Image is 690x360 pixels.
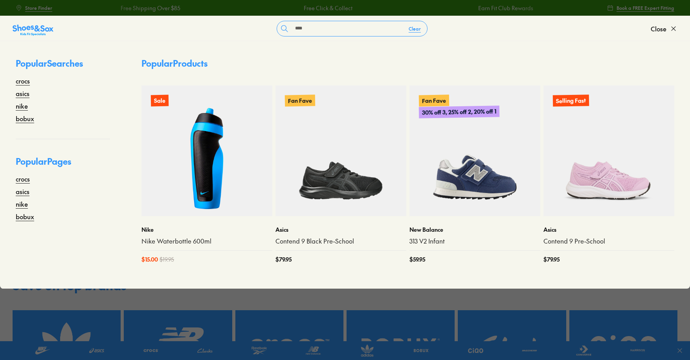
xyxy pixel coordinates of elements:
[275,225,406,234] p: Asics
[16,1,52,15] a: Store Finder
[141,57,207,70] p: Popular Products
[16,114,34,123] a: bobux
[25,4,52,11] span: Store Finder
[151,95,169,107] p: Sale
[16,76,30,85] a: crocs
[543,255,560,264] span: $ 79.95
[607,1,674,15] a: Book a FREE Expert Fitting
[141,255,158,264] span: $ 15.00
[13,22,53,35] a: Shoes &amp; Sox
[160,255,174,264] span: $ 19.95
[651,20,677,37] button: Close
[617,4,674,11] span: Book a FREE Expert Fitting
[553,95,589,107] p: Selling Fast
[409,255,425,264] span: $ 59.95
[543,225,674,234] p: Asics
[16,101,28,111] a: nike
[16,57,110,76] p: Popular Searches
[651,24,666,33] span: Close
[419,105,499,118] p: 30% off 3, 25% off 2, 20% off 1
[409,237,540,245] a: 313 V2 Infant
[141,225,272,234] p: Nike
[16,212,34,221] a: bobux
[543,237,674,245] a: Contend 9 Pre-School
[141,237,272,245] a: Nike Waterbottle 600ml
[419,95,449,106] p: Fan Fave
[16,174,30,184] a: crocs
[16,199,28,209] a: nike
[16,187,29,196] a: asics
[16,155,110,174] p: Popular Pages
[141,85,272,216] a: Sale
[275,237,406,245] a: Contend 9 Black Pre-School
[302,4,351,12] a: Free Click & Collect
[13,24,53,36] img: SNS_Logo_Responsive.svg
[409,85,540,216] a: Fan Fave30% off 3, 25% off 2, 20% off 1
[285,95,315,106] p: Fan Fave
[409,225,540,234] p: New Balance
[275,85,406,216] a: Fan Fave
[275,255,292,264] span: $ 79.95
[476,4,531,12] a: Earn Fit Club Rewards
[119,4,178,12] a: Free Shipping Over $85
[16,89,29,98] a: asics
[402,22,427,36] button: Clear
[543,85,674,216] a: Selling Fast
